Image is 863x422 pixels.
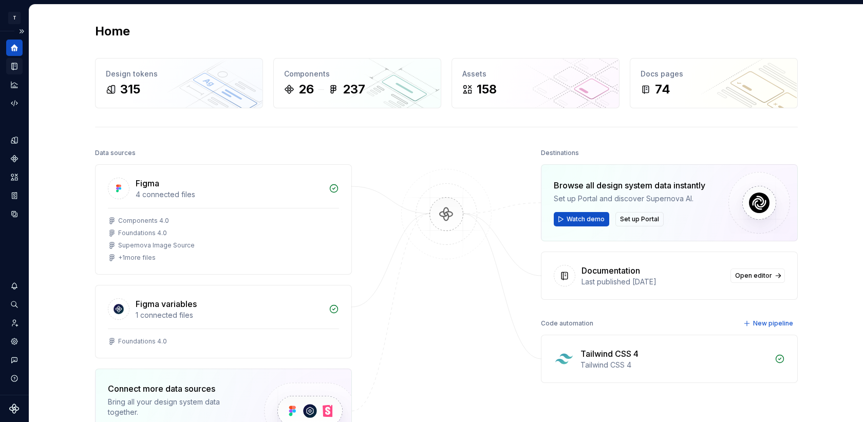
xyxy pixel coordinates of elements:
a: Documentation [6,58,23,74]
div: 1 connected files [136,310,323,320]
div: 26 [298,81,314,98]
div: Destinations [541,146,579,160]
button: Watch demo [554,212,609,226]
a: Open editor [730,268,785,283]
div: Docs pages [641,69,787,79]
div: Connect more data sources [108,382,247,395]
a: Analytics [6,76,23,93]
a: Components26237 [273,58,441,108]
a: Home [6,40,23,56]
a: Assets [6,169,23,185]
a: Assets158 [452,58,620,108]
div: Figma variables [136,298,197,310]
a: Data sources [6,206,23,222]
a: Code automation [6,95,23,111]
div: Foundations 4.0 [118,337,167,346]
div: Supernova Image Source [118,241,195,250]
div: 4 connected files [136,189,323,200]
div: Bring all your design system data together. [108,397,247,417]
div: Set up Portal and discover Supernova AI. [554,194,705,204]
span: New pipeline [753,319,793,328]
div: Last published [DATE] [581,277,724,287]
a: Storybook stories [6,187,23,204]
div: Tailwind CSS 4 [580,348,639,360]
svg: Supernova Logo [9,404,20,414]
button: Search ⌘K [6,296,23,313]
a: Design tokens315 [95,58,263,108]
div: T [8,12,21,24]
a: Docs pages74 [630,58,798,108]
a: Figma4 connected filesComponents 4.0Foundations 4.0Supernova Image Source+1more files [95,164,352,275]
button: Expand sidebar [14,24,29,39]
a: Settings [6,333,23,350]
span: Watch demo [567,215,605,223]
div: Data sources [95,146,136,160]
button: Set up Portal [615,212,664,226]
div: Foundations 4.0 [118,229,167,237]
a: Design tokens [6,132,23,148]
h2: Home [95,23,130,40]
div: Assets [462,69,609,79]
div: 158 [477,81,497,98]
div: Figma [136,177,159,189]
button: Contact support [6,352,23,368]
button: Notifications [6,278,23,294]
div: Components 4.0 [118,217,169,225]
div: Tailwind CSS 4 [580,360,768,370]
div: Browse all design system data instantly [554,179,705,191]
a: Invite team [6,315,23,331]
div: Components [284,69,430,79]
div: Code automation [541,316,593,331]
button: T [2,7,27,29]
span: Open editor [735,272,772,280]
button: New pipeline [740,316,798,331]
div: Documentation [581,264,640,277]
span: Set up Portal [620,215,659,223]
div: 237 [343,81,365,98]
div: 74 [655,81,670,98]
div: + 1 more files [118,254,156,262]
a: Figma variables1 connected filesFoundations 4.0 [95,285,352,358]
div: 315 [120,81,140,98]
a: Components [6,150,23,167]
div: Design tokens [106,69,252,79]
